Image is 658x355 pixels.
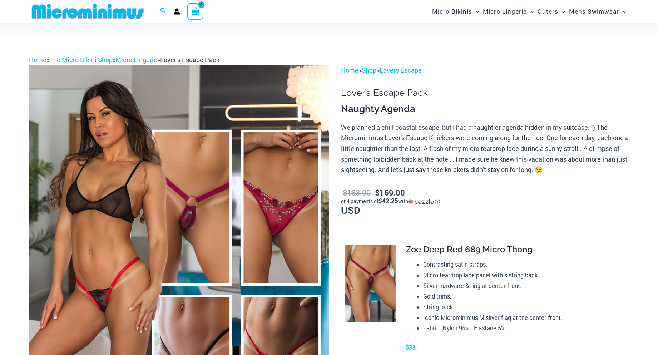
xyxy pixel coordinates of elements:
span: Menu Toggle [527,2,534,20]
bdi: 183.00 [343,187,371,198]
div: or 4 payments of with [341,198,629,205]
p: We planned a chill coastal escape, but I had a naughtier agenda hidden in my suitcase. ;) The Mic... [341,122,629,176]
li: Gold trims. [423,291,623,302]
span: Lover’s Escape Pack [160,55,219,64]
a: OutersMenu ToggleMenu Toggle [536,2,567,20]
li: Micro teardrop lace panel with s string back. [423,270,623,281]
li: Contrasting satin straps. [423,259,623,270]
span: Menu Toggle [558,2,565,20]
span: Micro Bikinis [432,2,472,20]
li: Iconic Microminimus M silver flag at the center front. [423,312,623,323]
img: MM SHOP LOGO FLAT [29,3,147,19]
li: Fabric: Nylon 95% - Elastane 5% [423,323,623,334]
span: Menu Toggle [472,2,479,20]
a: Micro Lingerie [115,55,157,64]
a: View Shopping Cart, empty [187,3,204,19]
span: » » » [29,55,219,64]
a: Micro BikinisMenu ToggleMenu Toggle [430,2,481,20]
img: Zoe Deep Red 689 Micro Thong [345,245,396,322]
span: $ [343,187,347,198]
div: or 4 payments of$42.25withSezzle Click to learn more about Sezzle [341,198,629,205]
bdi: 169.00 [375,187,405,198]
a: The Micro Bikini Shop [49,55,113,64]
nav: Site Navigation [429,1,629,21]
li: Silver hardware & ring at center front. [423,281,623,291]
span: Mens Swimwear [569,2,619,20]
a: Search icon link [160,7,167,16]
span: Outers [538,2,558,20]
a: Home [341,66,358,74]
a: Lovers Escape [380,66,422,74]
h1: Lover’s Escape Pack [341,87,629,98]
a: Home [29,55,46,64]
a: Shop [362,66,376,74]
p: USD [341,187,629,216]
a: Micro LingerieMenu ToggleMenu Toggle [481,2,536,20]
h3: Naughty Agenda [341,103,629,115]
span: $42.25 [379,197,398,205]
a: Mens SwimwearMenu ToggleMenu Toggle [567,2,628,20]
a: Account icon link [174,8,180,15]
span: $ [375,187,380,198]
p: > > [341,65,629,76]
span: Menu Toggle [619,2,626,20]
span: Micro Lingerie [483,2,527,20]
img: Sezzle [408,198,434,205]
span: Zoe Deep Red 689 Micro Thong [406,244,533,255]
span: $33 [406,344,415,351]
li: String back. [423,302,623,312]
